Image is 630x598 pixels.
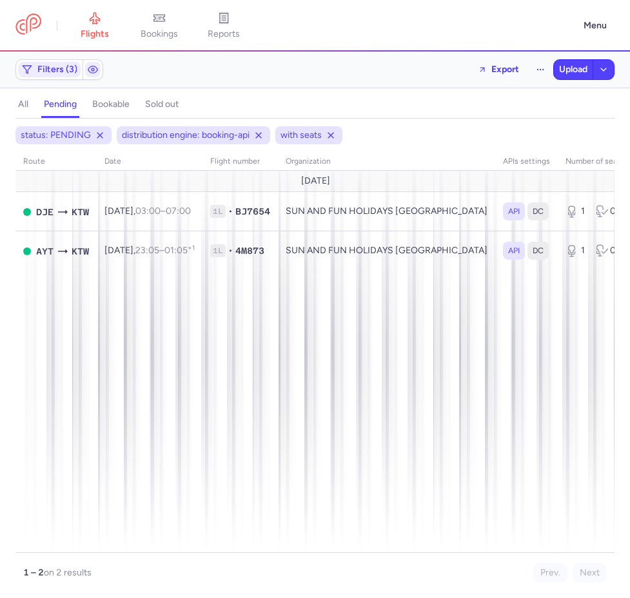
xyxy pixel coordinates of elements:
span: KTW [72,205,89,219]
th: Flight number [202,152,278,171]
strong: 1 – 2 [23,567,44,578]
button: Next [573,563,607,583]
button: Filters (3) [16,60,83,79]
span: 1L [210,205,226,218]
th: route [15,152,97,171]
span: bookings [141,28,178,40]
td: SUN AND FUN HOLIDAYS [GEOGRAPHIC_DATA] [278,192,495,231]
h4: bookable [92,99,130,110]
a: bookings [127,12,192,40]
span: [DATE], [104,206,191,217]
button: Prev. [533,563,567,583]
span: BJ7654 [235,205,270,218]
th: date [97,152,202,171]
span: reports [208,28,240,40]
a: flights [63,12,127,40]
span: – [135,245,195,256]
time: 07:00 [166,206,191,217]
a: reports [192,12,256,40]
div: 1 [566,244,586,257]
td: SUN AND FUN HOLIDAYS [GEOGRAPHIC_DATA] [278,231,495,271]
span: Export [491,64,519,74]
a: CitizenPlane red outlined logo [15,14,41,37]
time: 01:05 [164,245,195,256]
span: • [228,205,233,218]
button: Menu [576,14,615,38]
button: Upload [554,60,593,79]
h4: pending [44,99,77,110]
button: Export [469,59,527,80]
th: organization [278,152,495,171]
h4: sold out [145,99,179,110]
span: API [508,205,520,218]
sup: +1 [188,244,195,252]
span: flights [81,28,109,40]
th: APIs settings [495,152,558,171]
span: distribution engine: booking-api [122,129,250,142]
span: AYT [36,244,54,258]
span: status: PENDING [21,129,91,142]
span: on 2 results [44,567,92,578]
time: 23:05 [135,245,159,256]
time: 03:00 [135,206,161,217]
span: Upload [559,64,587,75]
span: DC [533,205,544,218]
span: KTW [72,244,89,258]
span: • [228,244,233,257]
span: 1L [210,244,226,257]
h4: all [18,99,28,110]
span: Filters (3) [37,64,77,75]
span: [DATE], [104,245,195,256]
span: [DATE] [300,176,330,186]
div: 1 [566,205,586,218]
span: DJE [36,205,54,219]
span: API [508,244,520,257]
span: with seats [281,129,322,142]
span: – [135,206,191,217]
span: DC [533,244,544,257]
span: 4M873 [235,244,264,257]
